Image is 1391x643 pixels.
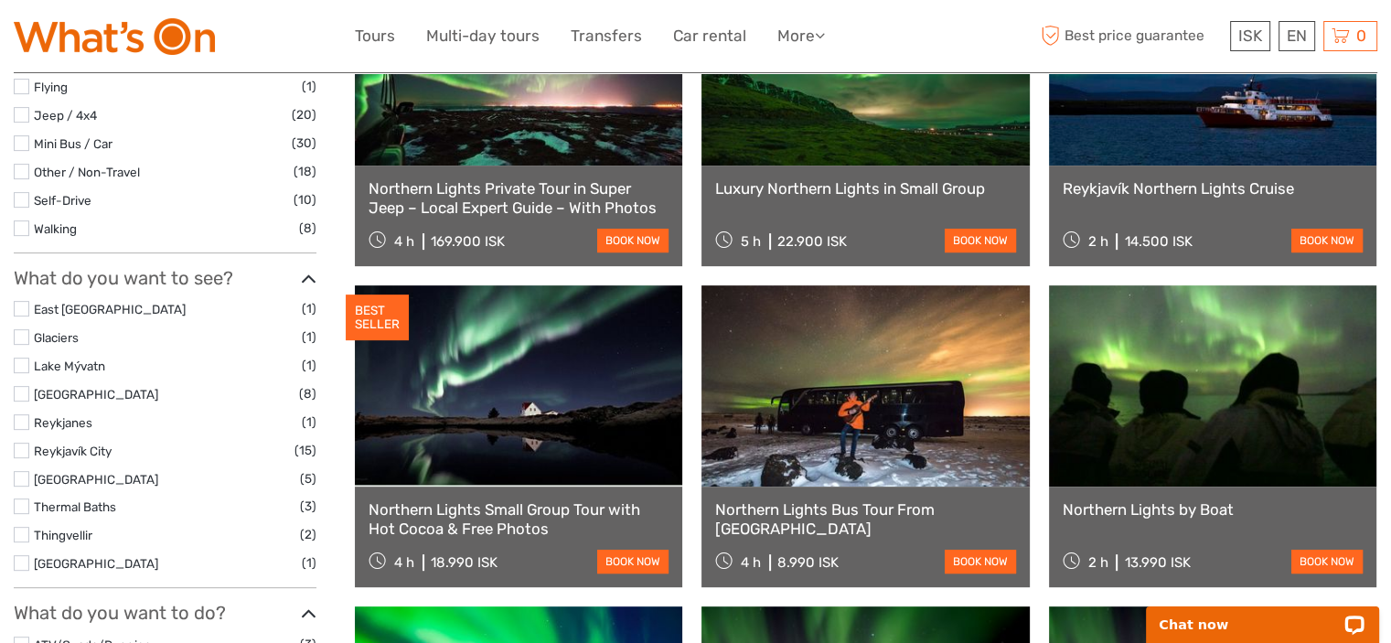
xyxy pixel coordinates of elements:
[34,444,112,458] a: Reykjavík City
[34,415,92,430] a: Reykjanes
[1087,554,1107,571] span: 2 h
[715,500,1015,538] a: Northern Lights Bus Tour From [GEOGRAPHIC_DATA]
[34,193,91,208] a: Self-Drive
[945,550,1016,573] a: book now
[34,556,158,571] a: [GEOGRAPHIC_DATA]
[302,327,316,348] span: (1)
[299,383,316,404] span: (8)
[34,80,68,94] a: Flying
[1124,554,1190,571] div: 13.990 ISK
[1063,500,1363,519] a: Northern Lights by Boat
[1238,27,1262,45] span: ISK
[673,23,746,49] a: Car rental
[300,468,316,489] span: (5)
[945,229,1016,252] a: book now
[346,295,409,340] div: BEST SELLER
[777,554,839,571] div: 8.990 ISK
[294,161,316,182] span: (18)
[597,550,669,573] a: book now
[1291,550,1363,573] a: book now
[294,440,316,461] span: (15)
[14,267,316,289] h3: What do you want to see?
[34,387,158,402] a: [GEOGRAPHIC_DATA]
[394,233,414,250] span: 4 h
[34,136,112,151] a: Mini Bus / Car
[34,165,140,179] a: Other / Non-Travel
[34,499,116,514] a: Thermal Baths
[302,76,316,97] span: (1)
[34,472,158,487] a: [GEOGRAPHIC_DATA]
[302,355,316,376] span: (1)
[355,23,395,49] a: Tours
[1291,229,1363,252] a: book now
[34,108,97,123] a: Jeep / 4x4
[715,179,1015,198] a: Luxury Northern Lights in Small Group
[292,133,316,154] span: (30)
[14,18,215,55] img: What's On
[426,23,540,49] a: Multi-day tours
[431,554,498,571] div: 18.990 ISK
[777,23,825,49] a: More
[302,298,316,319] span: (1)
[1354,27,1369,45] span: 0
[1036,21,1225,51] span: Best price guarantee
[369,179,669,217] a: Northern Lights Private Tour in Super Jeep – Local Expert Guide – With Photos
[597,229,669,252] a: book now
[300,496,316,517] span: (3)
[34,221,77,236] a: Walking
[300,524,316,545] span: (2)
[1279,21,1315,51] div: EN
[1063,179,1363,198] a: Reykjavík Northern Lights Cruise
[741,554,761,571] span: 4 h
[292,104,316,125] span: (20)
[741,233,761,250] span: 5 h
[294,189,316,210] span: (10)
[1124,233,1192,250] div: 14.500 ISK
[369,500,669,538] a: Northern Lights Small Group Tour with Hot Cocoa & Free Photos
[394,554,414,571] span: 4 h
[34,330,79,345] a: Glaciers
[1134,585,1391,643] iframe: LiveChat chat widget
[299,218,316,239] span: (8)
[34,359,105,373] a: Lake Mývatn
[571,23,642,49] a: Transfers
[14,602,316,624] h3: What do you want to do?
[302,412,316,433] span: (1)
[34,302,186,316] a: East [GEOGRAPHIC_DATA]
[302,552,316,573] span: (1)
[777,233,847,250] div: 22.900 ISK
[431,233,505,250] div: 169.900 ISK
[34,528,92,542] a: Thingvellir
[1087,233,1107,250] span: 2 h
